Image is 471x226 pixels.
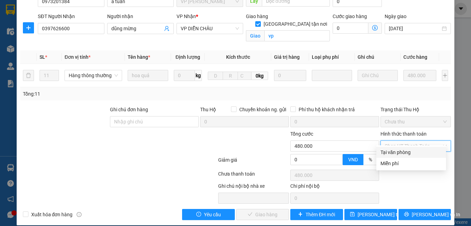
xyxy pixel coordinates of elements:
div: Miễn phí [380,160,442,167]
div: Chưa thanh toán [217,170,290,182]
input: Cước giao hàng [333,23,368,34]
span: Giao [246,30,264,41]
span: user-add [164,26,170,31]
span: [PERSON_NAME] thay đổi [358,211,413,218]
span: Chưa thu [385,116,447,127]
span: Định lượng [175,54,200,60]
span: VP DIỄN CHÂU [181,23,239,34]
button: save[PERSON_NAME] thay đổi [344,209,397,220]
span: Giao hàng [246,14,268,19]
span: info-circle [77,212,82,217]
span: exclamation-circle [196,212,201,217]
label: Cước giao hàng [333,14,367,19]
button: printer[PERSON_NAME] và In [399,209,451,220]
span: Phí thu hộ khách nhận trả [296,106,358,113]
div: Tại văn phòng [380,148,442,156]
span: Chuyển khoản ng. gửi [237,106,289,113]
button: exclamation-circleYêu cầu [182,209,235,220]
img: logo [3,38,9,72]
input: Ghi Chú [358,70,398,81]
label: Ghi chú đơn hàng [110,107,148,112]
th: Ghi chú [355,50,401,64]
div: Tổng: 11 [23,90,182,98]
input: 0 [274,70,306,81]
input: Ngày giao [389,25,441,32]
span: Đơn vị tính [65,54,91,60]
strong: CHUYỂN PHÁT NHANH AN PHÚ QUÝ [10,6,60,28]
span: Thêm ĐH mới [306,211,335,218]
button: plus [442,70,448,81]
div: SĐT Người Nhận [38,13,104,20]
button: delete [23,70,34,81]
input: Giao tận nơi [264,30,330,41]
span: Yêu cầu [204,211,221,218]
span: % [369,157,372,162]
input: C [238,72,251,80]
div: Chi phí nội bộ [290,182,379,193]
label: Hình thức thanh toán [380,131,427,137]
span: Giá trị hàng [274,54,300,60]
span: Kích thước [226,54,250,60]
input: R [223,72,238,80]
input: 0 [403,70,437,81]
div: Ghi chú nội bộ nhà xe [218,182,289,193]
span: Hàng thông thường [69,70,118,81]
input: Ghi chú đơn hàng [110,116,199,127]
span: SL [40,54,45,60]
span: Cước hàng [403,54,427,60]
span: 0kg [251,72,268,80]
input: VD: Bàn, Ghế [128,70,168,81]
button: checkGiao hàng [236,209,289,220]
span: VP Nhận [177,14,196,19]
span: [GEOGRAPHIC_DATA] tận nơi [261,20,330,28]
span: plus [298,212,303,217]
th: Loại phụ phí [309,50,355,64]
input: D [208,72,223,80]
span: dollar-circle [372,25,378,31]
div: Người nhận [107,13,174,20]
span: [GEOGRAPHIC_DATA], [GEOGRAPHIC_DATA] ↔ [GEOGRAPHIC_DATA] [10,30,61,53]
button: plus [23,22,34,33]
span: plus [23,25,34,31]
button: plusThêm ĐH mới [290,209,343,220]
div: Trạng thái Thu Hộ [380,106,451,113]
span: kg [195,70,202,81]
span: Thu Hộ [200,107,216,112]
label: Ngày giao [385,14,406,19]
span: save [350,212,355,217]
span: Chọn HT Thanh Toán [385,141,447,151]
span: Tên hàng [128,54,150,60]
span: Tổng cước [290,131,313,137]
span: [PERSON_NAME] và In [412,211,460,218]
span: VND [348,157,358,162]
span: Xuất hóa đơn hàng [28,211,76,218]
div: Giảm giá [217,156,290,168]
span: printer [404,212,409,217]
